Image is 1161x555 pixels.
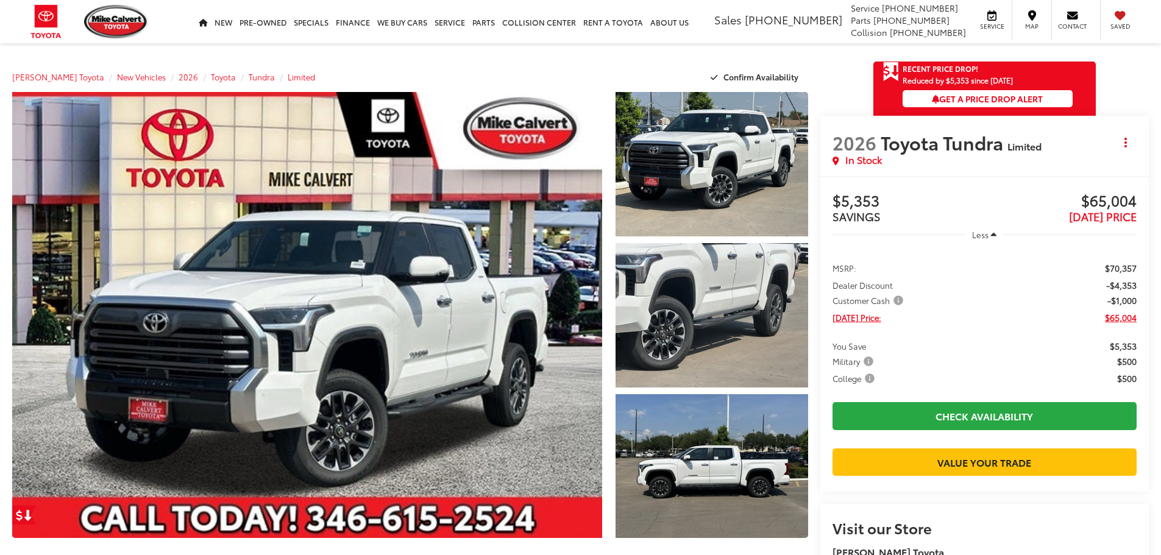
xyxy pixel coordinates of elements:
[966,224,1003,246] button: Less
[1007,139,1042,153] span: Limited
[833,355,878,367] button: Military
[1107,294,1137,306] span: -$1,000
[616,92,808,236] a: Expand Photo 1
[1124,138,1127,147] span: dropdown dots
[12,71,104,82] a: [PERSON_NAME] Toyota
[873,62,1096,76] a: Get Price Drop Alert Recent Price Drop!
[1105,311,1137,323] span: $65,004
[723,71,798,82] span: Confirm Availability
[883,62,899,82] span: Get Price Drop Alert
[288,71,315,82] a: Limited
[851,14,871,26] span: Parts
[833,448,1137,476] a: Value Your Trade
[833,129,876,155] span: 2026
[613,90,809,238] img: 2026 Toyota Tundra Limited
[117,71,166,82] a: New Vehicles
[851,2,879,14] span: Service
[881,129,1007,155] span: Toyota Tundra
[833,193,985,211] span: $5,353
[714,12,742,27] span: Sales
[833,311,881,323] span: [DATE] Price:
[1115,132,1137,153] button: Actions
[845,153,882,167] span: In Stock
[745,12,842,27] span: [PHONE_NUMBER]
[704,66,808,88] button: Confirm Availability
[613,392,809,540] img: 2026 Toyota Tundra Limited
[84,5,149,38] img: Mike Calvert Toyota
[1018,22,1045,30] span: Map
[1058,22,1087,30] span: Contact
[972,229,989,240] span: Less
[12,505,37,525] a: Get Price Drop Alert
[882,2,958,14] span: [PHONE_NUMBER]
[179,71,198,82] a: 2026
[833,262,856,274] span: MSRP:
[903,76,1073,84] span: Reduced by $5,353 since [DATE]
[833,294,907,306] button: Customer Cash
[1117,355,1137,367] span: $500
[984,193,1137,211] span: $65,004
[833,279,893,291] span: Dealer Discount
[833,520,1137,536] h2: Visit our Store
[903,63,978,74] span: Recent Price Drop!
[1107,22,1134,30] span: Saved
[211,71,236,82] a: Toyota
[1069,208,1137,224] span: [DATE] PRICE
[833,340,866,352] span: You Save
[1106,279,1137,291] span: -$4,353
[932,93,1043,105] span: Get a Price Drop Alert
[616,243,808,387] a: Expand Photo 2
[613,241,809,389] img: 2026 Toyota Tundra Limited
[851,26,887,38] span: Collision
[249,71,275,82] a: Tundra
[890,26,966,38] span: [PHONE_NUMBER]
[873,14,950,26] span: [PHONE_NUMBER]
[1110,340,1137,352] span: $5,353
[833,208,881,224] span: SAVINGS
[833,402,1137,430] a: Check Availability
[833,372,879,384] button: College
[12,92,602,538] a: Expand Photo 0
[1117,372,1137,384] span: $500
[833,355,876,367] span: Military
[978,22,1006,30] span: Service
[6,90,608,540] img: 2026 Toyota Tundra Limited
[833,372,877,384] span: College
[1105,262,1137,274] span: $70,357
[833,294,906,306] span: Customer Cash
[616,394,808,539] a: Expand Photo 3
